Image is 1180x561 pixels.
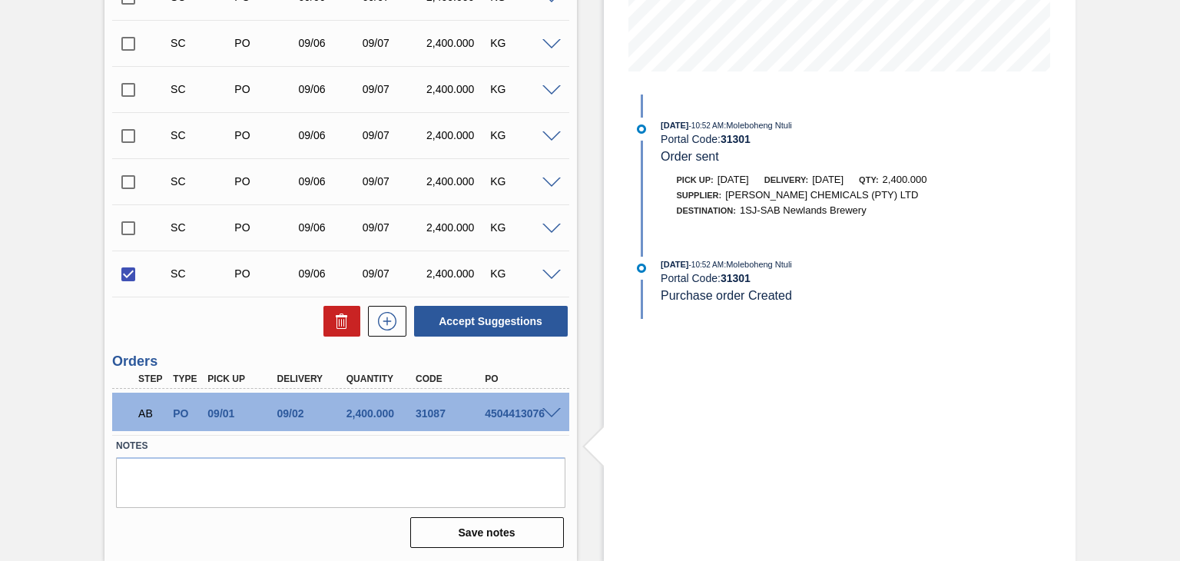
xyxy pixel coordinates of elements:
div: 09/07/2025 [359,221,429,234]
div: Delete Suggestions [316,306,360,337]
div: 2,400.000 [423,221,492,234]
div: 09/07/2025 [359,267,429,280]
span: Destination: [677,206,736,215]
span: [DATE] [718,174,749,185]
span: Supplier: [677,191,722,200]
div: Suggestion Created [167,221,237,234]
span: Qty: [859,175,878,184]
span: Delivery: [764,175,808,184]
span: : Moleboheng Ntuli [724,121,792,130]
div: 4504413076 [481,407,557,420]
div: Pick up [204,373,280,384]
div: Accept Suggestions [406,304,569,338]
span: Purchase order Created [661,289,792,302]
div: 09/06/2025 [295,175,365,188]
div: 09/07/2025 [359,37,429,49]
div: Quantity [343,373,419,384]
div: Purchase order [230,221,300,234]
div: Type [169,373,204,384]
h3: Orders [112,354,568,370]
span: : Moleboheng Ntuli [724,260,792,269]
img: atual [637,124,646,134]
div: 09/07/2025 [359,83,429,95]
div: Purchase order [230,129,300,141]
div: 2,400.000 [423,129,492,141]
p: AB [138,407,165,420]
div: 2,400.000 [423,267,492,280]
span: Pick up: [677,175,714,184]
div: Delivery [273,373,350,384]
div: 09/07/2025 [359,129,429,141]
div: 31087 [412,407,488,420]
div: Portal Code: [661,272,1026,284]
div: KG [486,129,556,141]
span: 1SJ-SAB Newlands Brewery [740,204,867,216]
div: Step [134,373,169,384]
div: Portal Code: [661,133,1026,145]
div: Purchase order [230,175,300,188]
div: 2,400.000 [343,407,419,420]
div: 09/06/2025 [295,221,365,234]
div: KG [486,175,556,188]
div: Suggestion Created [167,83,237,95]
span: [PERSON_NAME] CHEMICALS (PTY) LTD [725,189,918,201]
div: Purchase order [230,267,300,280]
div: New suggestion [360,306,406,337]
span: [DATE] [661,260,688,269]
strong: 31301 [721,133,751,145]
div: Purchase order [230,83,300,95]
div: Awaiting Billing [134,397,169,430]
div: 2,400.000 [423,83,492,95]
div: 09/06/2025 [295,267,365,280]
div: 2,400.000 [423,175,492,188]
div: 09/06/2025 [295,37,365,49]
div: KG [486,83,556,95]
div: 09/06/2025 [295,83,365,95]
div: KG [486,221,556,234]
div: 09/01/2025 [204,407,280,420]
div: Code [412,373,488,384]
label: Notes [116,435,565,457]
img: atual [637,264,646,273]
div: Suggestion Created [167,175,237,188]
div: Purchase order [169,407,204,420]
div: PO [481,373,557,384]
div: Suggestion Created [167,129,237,141]
div: 2,400.000 [423,37,492,49]
div: Suggestion Created [167,267,237,280]
div: 09/06/2025 [295,129,365,141]
div: Suggestion Created [167,37,237,49]
div: KG [486,267,556,280]
button: Accept Suggestions [414,306,568,337]
button: Save notes [410,517,564,548]
strong: 31301 [721,272,751,284]
span: [DATE] [812,174,844,185]
span: [DATE] [661,121,688,130]
div: KG [486,37,556,49]
div: 09/07/2025 [359,175,429,188]
div: Purchase order [230,37,300,49]
span: - 10:52 AM [689,261,724,269]
span: Order sent [661,150,719,163]
span: 2,400.000 [883,174,927,185]
div: 09/02/2025 [273,407,350,420]
span: - 10:52 AM [689,121,724,130]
